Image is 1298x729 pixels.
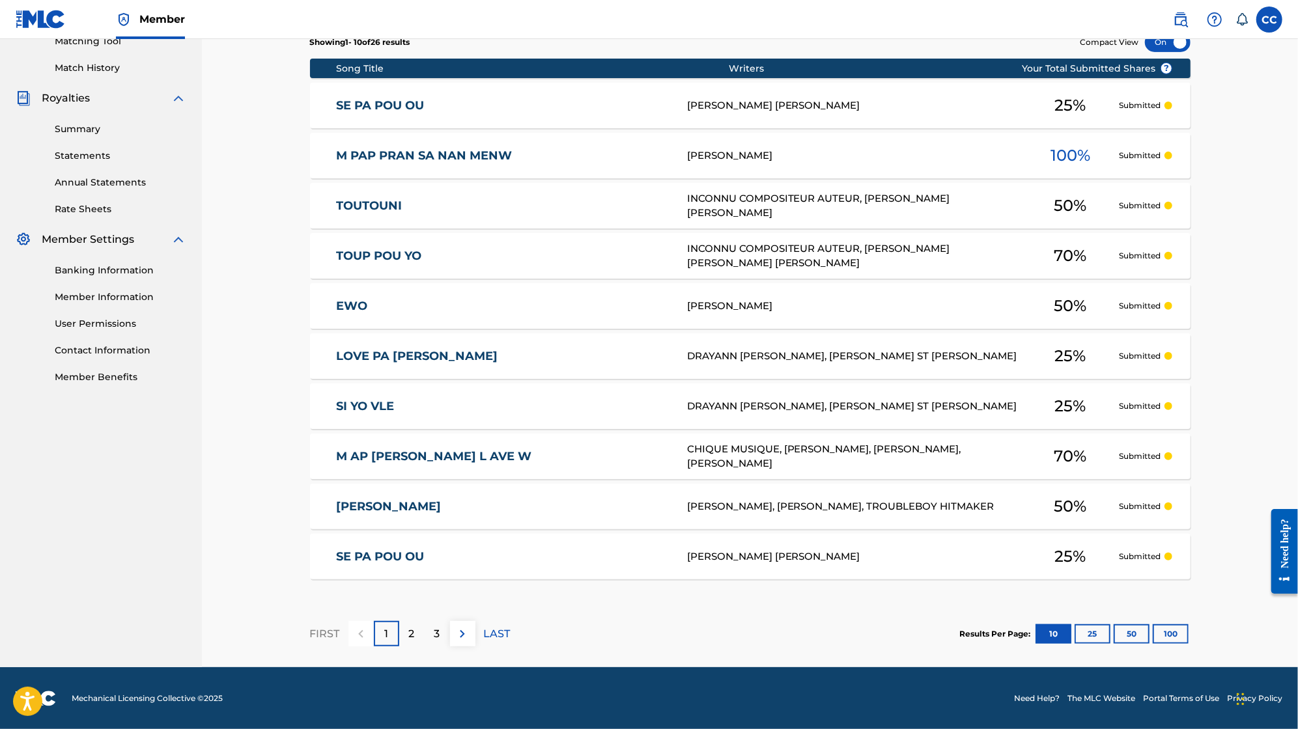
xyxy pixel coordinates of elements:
[1256,7,1282,33] div: User Menu
[336,249,670,264] a: TOUP POU YO
[310,626,340,642] p: FIRST
[1161,63,1172,74] span: ?
[384,626,388,642] p: 1
[687,98,1022,113] div: [PERSON_NAME] [PERSON_NAME]
[1207,12,1222,27] img: help
[687,442,1022,471] div: CHIQUE MUSIQUE, [PERSON_NAME], [PERSON_NAME], [PERSON_NAME]
[1233,667,1298,729] iframe: Chat Widget
[336,499,670,514] a: [PERSON_NAME]
[116,12,132,27] img: Top Rightsholder
[1119,350,1161,362] p: Submitted
[687,349,1022,364] div: DRAYANN [PERSON_NAME], [PERSON_NAME] ST [PERSON_NAME]
[1119,551,1161,562] p: Submitted
[1119,450,1161,462] p: Submitted
[55,122,186,136] a: Summary
[72,693,223,704] span: Mechanical Licensing Collective © 2025
[1054,344,1086,368] span: 25 %
[1054,194,1086,217] span: 50 %
[336,148,670,163] a: M PAP PRAN SA NAN MENW
[687,241,1022,271] div: INCONNU COMPOSITEUR AUTEUR, [PERSON_NAME] [PERSON_NAME] [PERSON_NAME]
[55,290,186,304] a: Member Information
[409,626,415,642] p: 2
[16,691,56,706] img: logo
[1143,693,1219,704] a: Portal Terms of Use
[1054,445,1086,468] span: 70 %
[55,149,186,163] a: Statements
[1054,495,1086,518] span: 50 %
[55,370,186,384] a: Member Benefits
[336,549,670,564] a: SE PA POU OU
[687,499,1022,514] div: [PERSON_NAME], [PERSON_NAME], TROUBLEBOY HITMAKER
[1054,545,1086,568] span: 25 %
[1153,624,1189,644] button: 100
[55,202,186,216] a: Rate Sheets
[1014,693,1060,704] a: Need Help?
[1235,13,1249,26] div: Notifications
[1119,150,1161,161] p: Submitted
[336,199,670,213] a: TOUTOUNI
[171,90,186,106] img: expand
[1051,144,1090,167] span: 100 %
[729,62,1064,76] div: Writers
[55,34,186,48] a: Matching Tool
[16,232,31,247] img: Member Settings
[16,90,31,106] img: Royalties
[55,176,186,189] a: Annual Statements
[687,299,1022,314] div: [PERSON_NAME]
[336,299,670,314] a: EWO
[1173,12,1189,27] img: search
[455,626,470,642] img: right
[687,148,1022,163] div: [PERSON_NAME]
[139,12,185,27] span: Member
[1067,693,1135,704] a: The MLC Website
[1202,7,1228,33] div: Help
[55,317,186,331] a: User Permissions
[434,626,440,642] p: 3
[1237,680,1245,719] div: Drag
[1054,394,1086,418] span: 25 %
[1022,62,1172,76] span: Your Total Submitted Shares
[1227,693,1282,704] a: Privacy Policy
[484,626,511,642] p: LAST
[336,449,670,464] a: M AP [PERSON_NAME] L AVE W
[310,36,410,48] p: Showing 1 - 10 of 26 results
[960,628,1034,640] p: Results Per Page:
[1114,624,1150,644] button: 50
[1262,499,1298,604] iframe: Resource Center
[1054,94,1086,117] span: 25 %
[1080,36,1139,48] span: Compact View
[42,90,90,106] span: Royalties
[42,232,134,247] span: Member Settings
[687,549,1022,564] div: [PERSON_NAME] [PERSON_NAME]
[1119,501,1161,512] p: Submitted
[55,264,186,277] a: Banking Information
[55,344,186,357] a: Contact Information
[1119,200,1161,212] p: Submitted
[687,191,1022,221] div: INCONNU COMPOSITEUR AUTEUR, [PERSON_NAME] [PERSON_NAME]
[1119,400,1161,412] p: Submitted
[336,98,670,113] a: SE PA POU OU
[1119,300,1161,312] p: Submitted
[687,399,1022,414] div: DRAYANN [PERSON_NAME], [PERSON_NAME] ST [PERSON_NAME]
[336,62,729,76] div: Song Title
[171,232,186,247] img: expand
[1168,7,1194,33] a: Public Search
[1036,624,1071,644] button: 10
[1054,244,1086,268] span: 70 %
[16,10,66,29] img: MLC Logo
[55,61,186,75] a: Match History
[1119,250,1161,262] p: Submitted
[1075,624,1110,644] button: 25
[336,349,670,364] a: LOVE PA [PERSON_NAME]
[1119,100,1161,111] p: Submitted
[336,399,670,414] a: SI YO VLE
[1054,294,1086,318] span: 50 %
